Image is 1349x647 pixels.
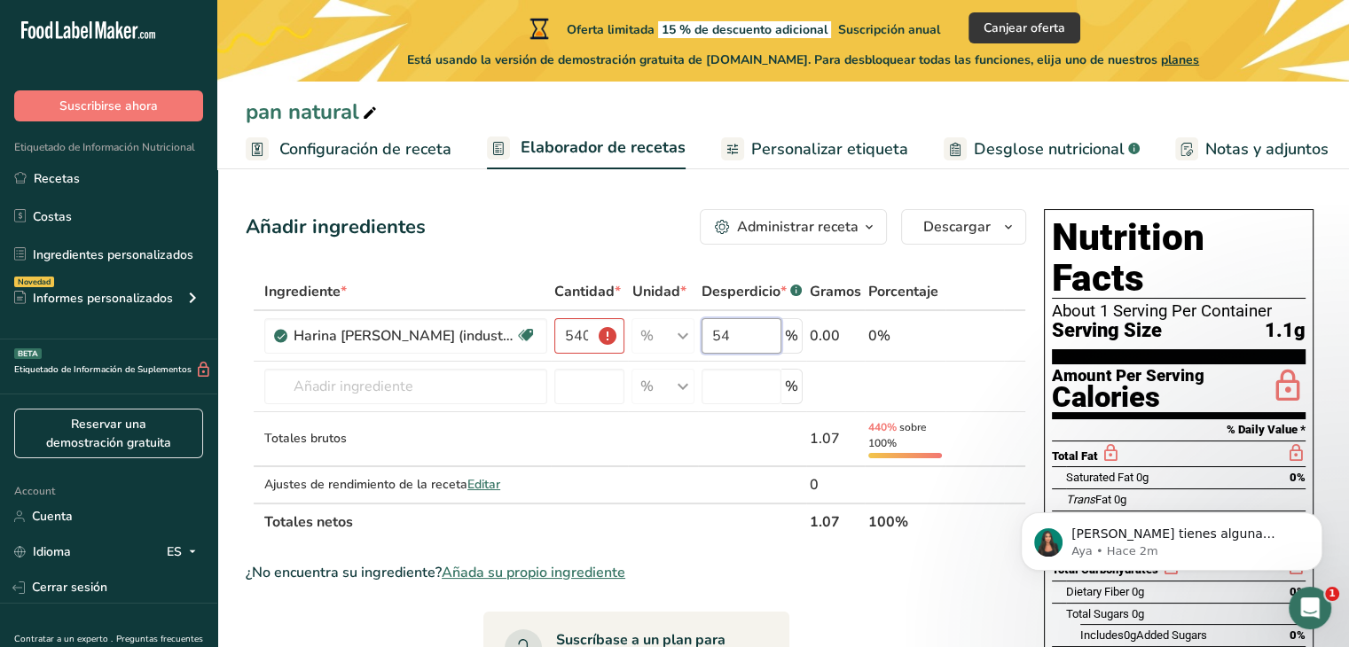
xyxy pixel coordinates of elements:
span: Desglose nutricional [974,137,1125,161]
section: % Daily Value * [1052,419,1306,440]
span: Suscribirse ahora [59,97,158,115]
span: Personalizar etiqueta [751,137,908,161]
input: Añadir ingrediente [264,369,547,404]
div: About 1 Serving Per Container [1052,302,1306,320]
a: Notas y adjuntos [1175,129,1329,169]
button: Descargar [901,209,1026,245]
div: Desperdicio [702,281,802,302]
span: Unidad [631,281,686,302]
span: Elaborador de recetas [521,136,686,160]
div: Administrar receta [737,216,859,238]
div: Añadir ingredientes [246,213,426,242]
button: Suscribirse ahora [14,90,203,121]
span: 0% [1290,471,1306,484]
span: Total Fat [1052,449,1098,463]
span: 0% [1290,628,1306,642]
div: Informes personalizados [14,289,173,308]
div: 0 [810,474,861,495]
a: Contratar a un experto . [14,633,113,645]
div: Harina [PERSON_NAME] (industrial), 13% de proteína, blanqueada, enriquecida [294,325,515,347]
span: Configuración de receta [279,137,451,161]
span: Está usando la versión de demostración gratuita de [DOMAIN_NAME]. Para desbloquear todas las func... [407,51,1199,69]
span: Editar [467,476,500,493]
a: Reservar una demostración gratuita [14,409,203,458]
span: Canjear oferta [984,19,1065,37]
div: BETA [14,348,42,359]
div: ES [167,542,203,563]
th: 100% [865,503,945,540]
span: Ingrediente [264,281,347,302]
span: Saturated Fat [1066,471,1133,484]
th: Totales netos [261,503,806,540]
span: planes [1161,51,1199,68]
span: Notas y adjuntos [1205,137,1329,161]
span: 0g [1132,607,1144,620]
a: Idioma [14,536,71,567]
span: Serving Size [1052,320,1162,342]
button: Administrar receta [700,209,887,245]
span: Total Sugars [1066,607,1129,620]
div: ¿No encuentra su ingrediente? [246,562,1026,583]
div: pan natural [246,96,380,128]
span: 440% [868,420,897,434]
button: Canjear oferta [969,12,1080,43]
h1: Nutrition Facts [1052,217,1306,299]
span: Suscripción anual [838,21,940,38]
span: 0g [1136,471,1149,484]
span: 0g [1124,628,1136,642]
div: 0% [868,325,942,347]
div: Totales brutos [264,429,547,448]
div: 1.07 [810,428,861,449]
a: Personalizar etiqueta [721,129,908,169]
span: 1 [1325,587,1339,601]
iframe: Intercom notifications mensaje [994,475,1349,599]
th: 1.07 [806,503,865,540]
div: 0.00 [810,325,861,347]
div: Novedad [14,277,54,287]
span: Gramos [810,281,861,302]
span: Añada su propio ingrediente [442,562,625,583]
iframe: Intercom live chat [1289,587,1331,629]
span: Cantidad [554,281,621,302]
div: Amount Per Serving [1052,368,1204,385]
div: Oferta limitada [526,18,940,39]
span: Descargar [923,216,991,238]
a: Desglose nutricional [944,129,1140,169]
div: Calories [1052,385,1204,410]
span: Porcentaje [868,281,938,302]
div: Ajustes de rendimiento de la receta [264,475,547,494]
span: Includes Added Sugars [1080,628,1207,642]
a: Elaborador de recetas [487,128,686,170]
span: 1.1g [1265,320,1306,342]
span: 15 % de descuento adicional [658,21,831,38]
a: Configuración de receta [246,129,451,169]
